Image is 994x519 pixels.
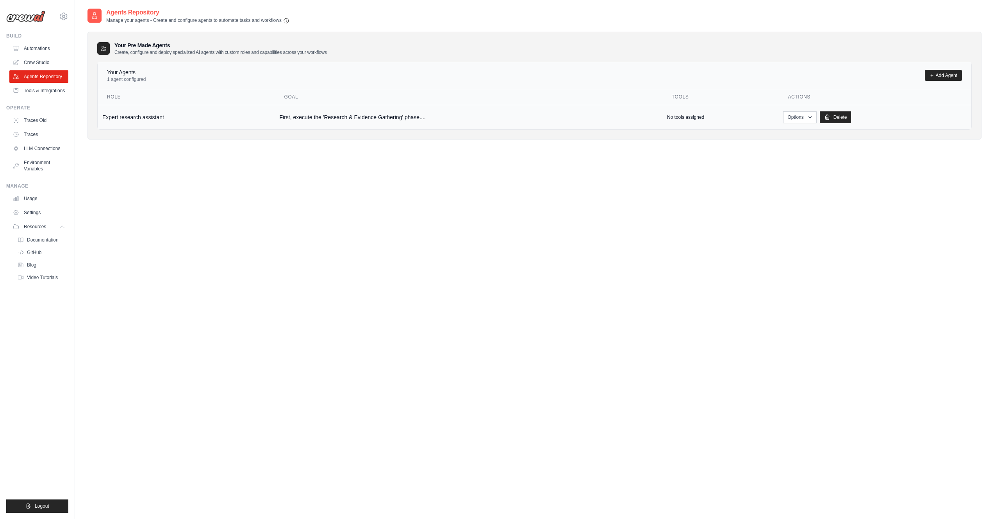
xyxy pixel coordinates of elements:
[275,89,662,105] th: Goal
[106,17,289,24] p: Manage your agents - Create and configure agents to automate tasks and workflows
[9,114,68,127] a: Traces Old
[27,249,41,256] span: GitHub
[667,114,704,120] p: No tools assigned
[107,76,146,82] p: 1 agent configured
[9,142,68,155] a: LLM Connections
[24,224,46,230] span: Resources
[925,70,962,81] a: Add Agent
[9,192,68,205] a: Usage
[6,33,68,39] div: Build
[27,237,59,243] span: Documentation
[9,128,68,141] a: Traces
[6,105,68,111] div: Operate
[662,89,779,105] th: Tools
[820,111,851,123] a: Delete
[98,105,275,129] td: Expert research assistant
[98,89,275,105] th: Role
[6,499,68,513] button: Logout
[14,272,68,283] a: Video Tutorials
[35,503,49,509] span: Logout
[9,42,68,55] a: Automations
[9,206,68,219] a: Settings
[275,105,662,129] td: First, execute the 'Research & Evidence Gathering' phase....
[783,111,816,123] button: Options
[6,183,68,189] div: Manage
[9,220,68,233] button: Resources
[9,70,68,83] a: Agents Repository
[114,41,327,55] h3: Your Pre Made Agents
[14,234,68,245] a: Documentation
[14,259,68,270] a: Blog
[778,89,971,105] th: Actions
[107,68,146,76] h4: Your Agents
[27,262,36,268] span: Blog
[106,8,289,17] h2: Agents Repository
[9,56,68,69] a: Crew Studio
[6,11,45,22] img: Logo
[14,247,68,258] a: GitHub
[9,84,68,97] a: Tools & Integrations
[114,49,327,55] p: Create, configure and deploy specialized AI agents with custom roles and capabilities across your...
[27,274,58,281] span: Video Tutorials
[9,156,68,175] a: Environment Variables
